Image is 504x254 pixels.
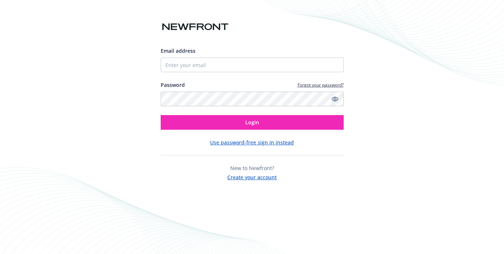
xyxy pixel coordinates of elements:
img: Newfront logo [161,21,230,33]
button: Use password-free sign in instead [210,139,294,146]
input: Enter your email [161,58,344,72]
span: New to Newfront? [230,165,274,172]
span: Login [245,119,259,126]
input: Enter your password [161,92,344,106]
button: Login [161,115,344,130]
a: Show password [331,95,339,103]
span: Email address [161,47,195,54]
button: Create your account [227,172,277,181]
label: Password [161,81,185,89]
a: Forgot your password? [298,82,344,88]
